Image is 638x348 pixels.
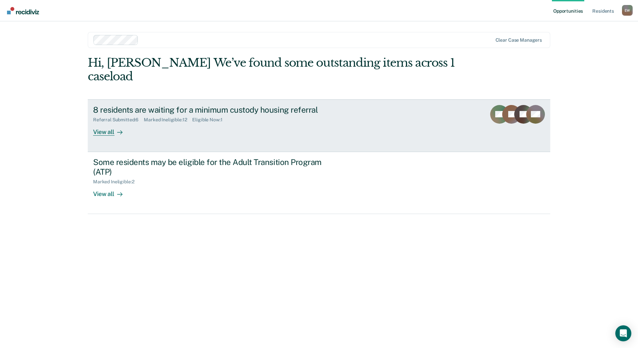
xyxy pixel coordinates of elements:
a: 8 residents are waiting for a minimum custody housing referralReferral Submitted:6Marked Ineligib... [88,99,550,152]
button: Profile dropdown button [622,5,633,16]
div: Marked Ineligible : 12 [144,117,192,123]
img: Recidiviz [7,7,39,14]
div: View all [93,123,130,136]
div: Open Intercom Messenger [615,325,631,341]
a: Some residents may be eligible for the Adult Transition Program (ATP)Marked Ineligible:2View all [88,152,550,214]
div: Referral Submitted : 6 [93,117,144,123]
div: E W [622,5,633,16]
div: Eligible Now : 1 [192,117,228,123]
div: Marked Ineligible : 2 [93,179,139,185]
div: Some residents may be eligible for the Adult Transition Program (ATP) [93,157,327,177]
div: Clear case managers [496,37,542,43]
div: Hi, [PERSON_NAME] We’ve found some outstanding items across 1 caseload [88,56,458,83]
div: 8 residents are waiting for a minimum custody housing referral [93,105,327,115]
div: View all [93,185,130,198]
